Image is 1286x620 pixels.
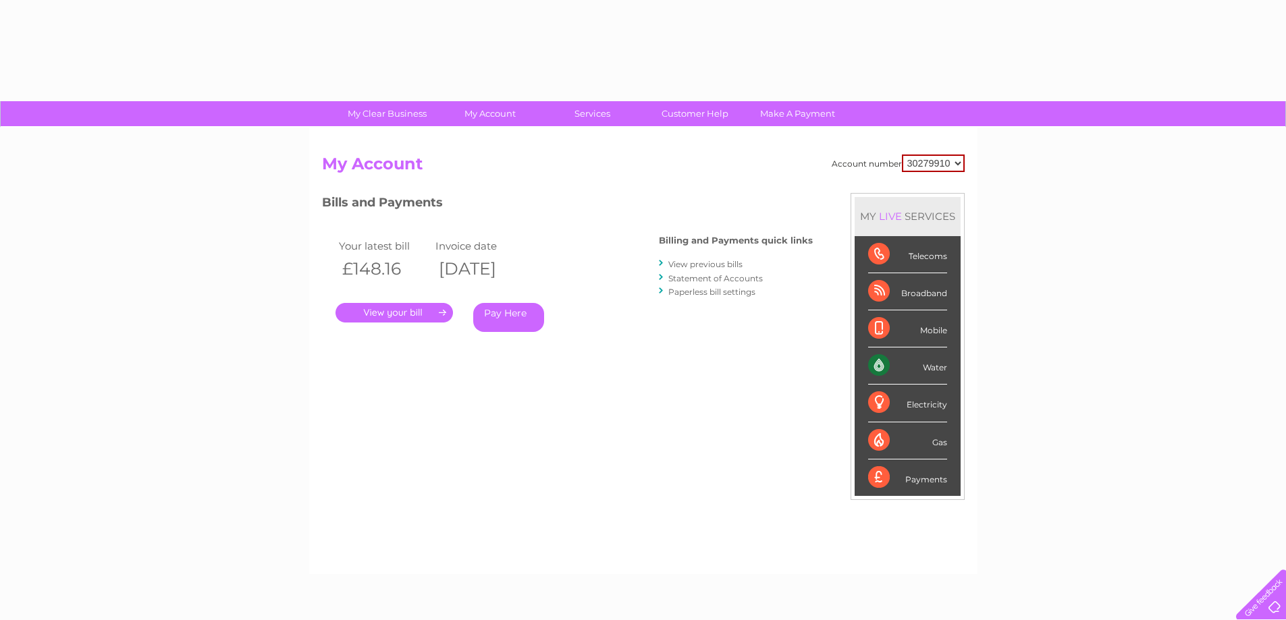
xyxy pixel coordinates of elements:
td: Invoice date [432,237,529,255]
a: Paperless bill settings [668,287,755,297]
div: LIVE [876,210,905,223]
a: My Clear Business [331,101,443,126]
h4: Billing and Payments quick links [659,235,813,246]
a: Pay Here [473,303,544,332]
div: Water [868,347,947,385]
h3: Bills and Payments [322,193,813,217]
div: Account number [832,154,965,172]
a: Services [537,101,648,126]
a: My Account [434,101,545,126]
a: Statement of Accounts [668,273,763,283]
div: Payments [868,459,947,496]
th: [DATE] [432,255,529,283]
div: Electricity [868,385,947,422]
th: £148.16 [336,255,433,283]
a: . [336,303,453,322]
td: Your latest bill [336,237,433,255]
div: Broadband [868,273,947,310]
div: MY SERVICES [855,197,961,235]
a: Customer Help [639,101,751,126]
a: Make A Payment [742,101,853,126]
div: Mobile [868,310,947,347]
div: Telecoms [868,236,947,273]
h2: My Account [322,154,965,180]
a: View previous bills [668,259,743,269]
div: Gas [868,422,947,459]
